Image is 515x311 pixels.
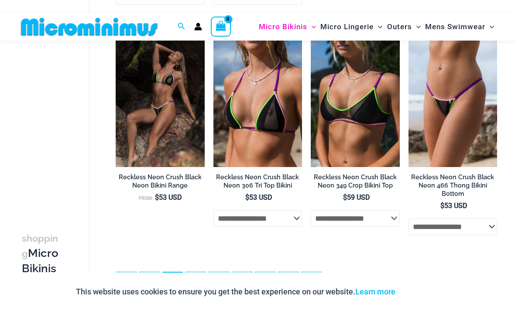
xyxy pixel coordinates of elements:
a: Reckless Neon Crush Black Neon 349 Crop Top 02Reckless Neon Crush Black Neon 349 Crop Top 01Reckl... [311,34,400,167]
span: $ [343,193,347,202]
img: Reckless Neon Crush Black Neon 349 Crop Top 02 [311,34,400,167]
a: OutersMenu ToggleMenu Toggle [385,16,423,38]
span: Micro Lingerie [320,16,374,38]
a: Search icon link [178,21,185,32]
a: Micro BikinisMenu ToggleMenu Toggle [257,16,318,38]
span: Micro Bikinis [259,16,307,38]
a: Account icon link [194,23,202,31]
span: $ [245,193,249,202]
span: Menu Toggle [307,16,316,38]
img: Reckless Neon Crush Black Neon 306 Tri Top 01 [213,34,302,167]
span: Menu Toggle [374,16,382,38]
img: MM SHOP LOGO FLAT [17,17,161,37]
span: shopping [22,233,58,259]
nav: Site Navigation [255,14,498,39]
span: Menu Toggle [412,16,421,38]
nav: Product Pagination [116,272,497,297]
button: Accept [402,281,439,302]
a: Learn more [355,287,395,296]
bdi: 59 USD [343,193,370,202]
span: $ [440,202,444,210]
h2: Reckless Neon Crush Black Neon 306 Tri Top Bikini [213,173,302,189]
a: Reckless Neon Crush Black Neon 306 Tri Top Bikini [213,173,302,193]
span: Menu Toggle [485,16,494,38]
a: Reckless Neon Crush Black Neon 466 Thong 01Reckless Neon Crush Black Neon 466 Thong 03Reckless Ne... [409,34,498,167]
iframe: TrustedSite Certified [22,29,100,204]
h3: Micro Bikinis [22,231,58,276]
h2: Reckless Neon Crush Black Neon 349 Crop Bikini Top [311,173,400,189]
img: Reckless Neon Crush Black Neon 306 Tri Top 296 Cheeky 04 [116,34,205,167]
a: Mens SwimwearMenu ToggleMenu Toggle [423,16,496,38]
span: $ [155,193,159,202]
p: This website uses cookies to ensure you get the best experience on our website. [76,285,395,298]
bdi: 53 USD [155,193,182,202]
span: From: [139,195,153,201]
a: Reckless Neon Crush Black Neon 349 Crop Bikini Top [311,173,400,193]
a: Reckless Neon Crush Black Neon 306 Tri Top 296 Cheeky 04Reckless Neon Crush Black Neon 349 Crop T... [116,34,205,167]
bdi: 53 USD [440,202,467,210]
h2: Reckless Neon Crush Black Neon 466 Thong Bikini Bottom [409,173,498,198]
a: Reckless Neon Crush Black Neon Bikini Range [116,173,205,193]
a: Reckless Neon Crush Black Neon 466 Thong Bikini Bottom [409,173,498,201]
a: Micro LingerieMenu ToggleMenu Toggle [318,16,385,38]
h2: Reckless Neon Crush Black Neon Bikini Range [116,173,205,189]
a: View Shopping Cart, empty [211,17,231,37]
span: Outers [387,16,412,38]
img: Reckless Neon Crush Black Neon 466 Thong 01 [409,34,498,167]
a: Reckless Neon Crush Black Neon 306 Tri Top 01Reckless Neon Crush Black Neon 306 Tri Top 296 Cheek... [213,34,302,167]
span: Mens Swimwear [425,16,485,38]
bdi: 53 USD [245,193,272,202]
